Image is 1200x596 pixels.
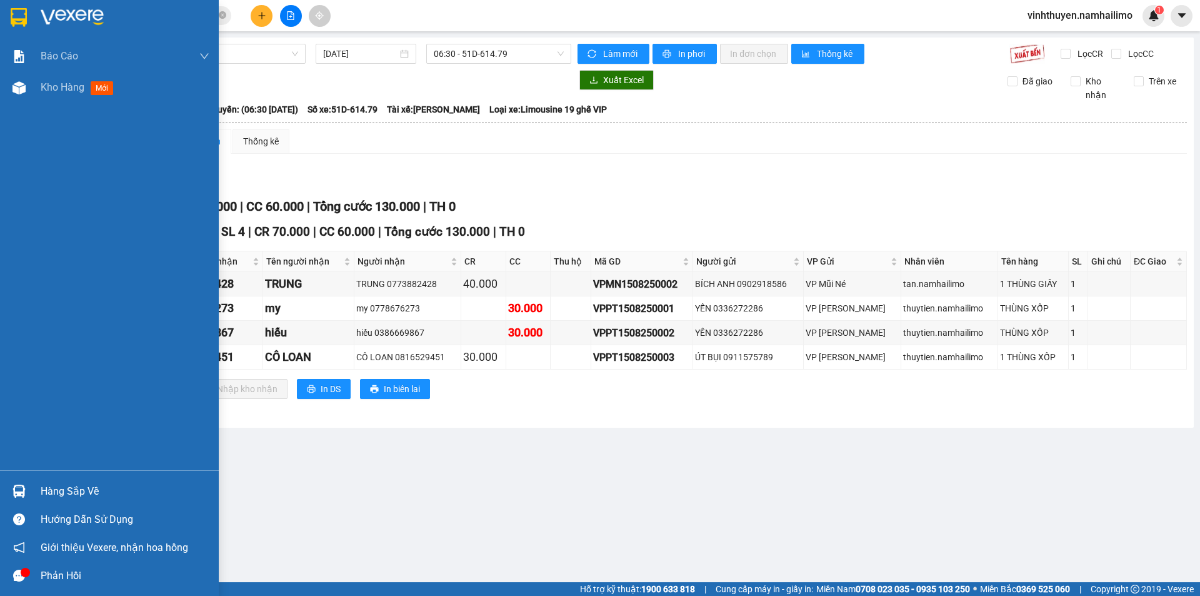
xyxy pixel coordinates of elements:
td: VP Phan Thiết [804,345,901,370]
span: Hỗ trợ kỹ thuật: [580,582,695,596]
img: solution-icon [12,50,26,63]
div: VPPT1508250002 [593,325,691,341]
th: Tên hàng [998,251,1069,272]
span: CR 70.000 [254,225,310,239]
span: In biên lai [384,382,420,396]
span: CC 60.000 [319,225,375,239]
span: Tên người nhận [266,255,341,268]
span: vinhthuyen.namhailimo [1017,8,1142,23]
span: Miền Nam [816,582,970,596]
span: CC : [117,84,135,97]
button: printerIn biên lai [360,379,430,399]
td: VP Mũi Né [804,272,901,296]
span: VP Gửi [807,255,887,268]
span: CC 60.000 [246,199,304,214]
span: 1 [1157,6,1161,14]
sup: 1 [1155,6,1164,14]
span: caret-down [1176,10,1187,21]
button: bar-chartThống kê [791,44,864,64]
span: Người gửi [696,255,791,268]
span: Nhận: [119,12,149,25]
span: Trên xe [1144,74,1181,88]
span: | [1079,582,1081,596]
button: caret-down [1171,5,1192,27]
span: Xuất Excel [603,73,644,87]
div: 30.000 [508,324,548,341]
span: Lọc CR [1072,47,1105,61]
div: VP [PERSON_NAME] [806,301,898,315]
span: question-circle [13,513,25,525]
span: plus [257,11,266,20]
span: Gửi: [11,12,30,25]
div: TRUNG 0773882428 [356,277,459,291]
span: aim [315,11,324,20]
th: Ghi chú [1088,251,1131,272]
div: my [265,300,352,317]
div: Phản hồi [41,567,209,585]
div: 30.000 [463,348,503,366]
div: VP Mũi Né [806,277,898,291]
span: | [704,582,706,596]
div: 1 THÙNG XỐP [1000,350,1066,364]
span: In DS [321,382,341,396]
div: 0988473029 [11,56,111,73]
span: Giới thiệu Vexere, nhận hoa hồng [41,540,188,555]
button: downloadXuất Excel [579,70,654,90]
th: CR [461,251,506,272]
div: [PERSON_NAME] [11,41,111,56]
div: 40.000 [463,275,503,293]
div: Hướng dẫn sử dụng [41,510,209,529]
span: down [199,51,209,61]
span: Tổng cước 130.000 [313,199,420,214]
button: printerIn DS [297,379,351,399]
div: VP [PERSON_NAME] [806,350,898,364]
div: tan.namhailimo [903,277,996,291]
button: downloadNhập kho nhận [193,379,287,399]
td: VPMN1508250002 [591,272,693,296]
div: ÚT BỤI 0911575789 [695,350,801,364]
div: VPMN1508250002 [593,276,691,292]
div: YẾN 0336272286 [695,326,801,340]
span: | [493,225,496,239]
span: close-circle [219,10,226,22]
td: VP Phan Thiết [804,296,901,321]
button: plus [251,5,272,27]
div: YẾN 0336272286 [695,301,801,315]
div: thuytien.namhailimo [903,326,996,340]
td: CÔ LOAN [263,345,354,370]
span: 06:30 - 51D-614.79 [434,44,564,63]
div: hiếu [265,324,352,341]
span: printer [662,49,673,59]
span: file-add [286,11,295,20]
span: Số xe: 51D-614.79 [307,103,377,116]
span: copyright [1131,585,1139,593]
img: icon-new-feature [1148,10,1159,21]
div: VPPT1508250001 [593,301,691,316]
td: VPPT1508250003 [591,345,693,370]
th: Nhân viên [901,251,998,272]
div: 1 [1071,326,1086,340]
span: close-circle [219,11,226,19]
strong: 0369 525 060 [1016,584,1070,594]
span: Đã giao [1017,74,1057,88]
div: VPPT1508250003 [593,350,691,365]
div: 60.000 [117,81,238,98]
img: warehouse-icon [12,81,26,94]
div: Thống kê [243,134,279,148]
div: thuytien.namhailimo [903,350,996,364]
span: printer [370,385,379,395]
span: TH 0 [499,225,525,239]
span: Thống kê [817,47,854,61]
td: VP Phan Thiết [804,321,901,345]
span: | [307,199,310,214]
div: VP [PERSON_NAME] [119,11,237,41]
button: printerIn phơi [652,44,717,64]
div: VP [PERSON_NAME] [11,11,111,41]
span: In phơi [678,47,707,61]
span: SL 4 [221,225,245,239]
span: Chuyến: (06:30 [DATE]) [207,103,298,116]
span: | [240,199,243,214]
div: THÙNG XỐP [1000,326,1066,340]
div: TRUNG [265,275,352,293]
span: Tài xế: [PERSON_NAME] [387,103,480,116]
